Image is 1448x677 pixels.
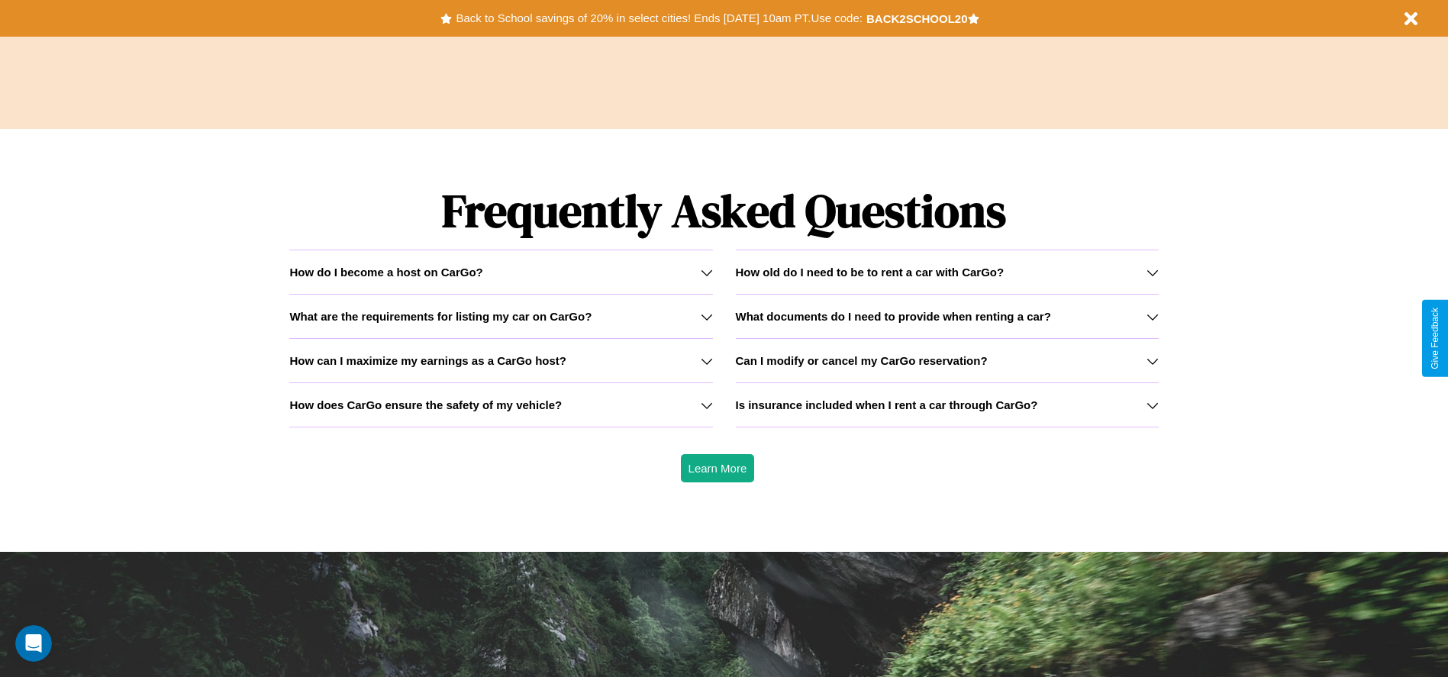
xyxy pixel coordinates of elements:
[289,266,482,279] h3: How do I become a host on CarGo?
[289,354,566,367] h3: How can I maximize my earnings as a CarGo host?
[736,266,1005,279] h3: How old do I need to be to rent a car with CarGo?
[736,354,988,367] h3: Can I modify or cancel my CarGo reservation?
[736,398,1038,411] h3: Is insurance included when I rent a car through CarGo?
[681,454,755,482] button: Learn More
[736,310,1051,323] h3: What documents do I need to provide when renting a car?
[289,172,1158,250] h1: Frequently Asked Questions
[1430,308,1440,369] div: Give Feedback
[289,398,562,411] h3: How does CarGo ensure the safety of my vehicle?
[452,8,866,29] button: Back to School savings of 20% in select cities! Ends [DATE] 10am PT.Use code:
[289,310,592,323] h3: What are the requirements for listing my car on CarGo?
[15,625,52,662] iframe: Intercom live chat
[866,12,968,25] b: BACK2SCHOOL20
